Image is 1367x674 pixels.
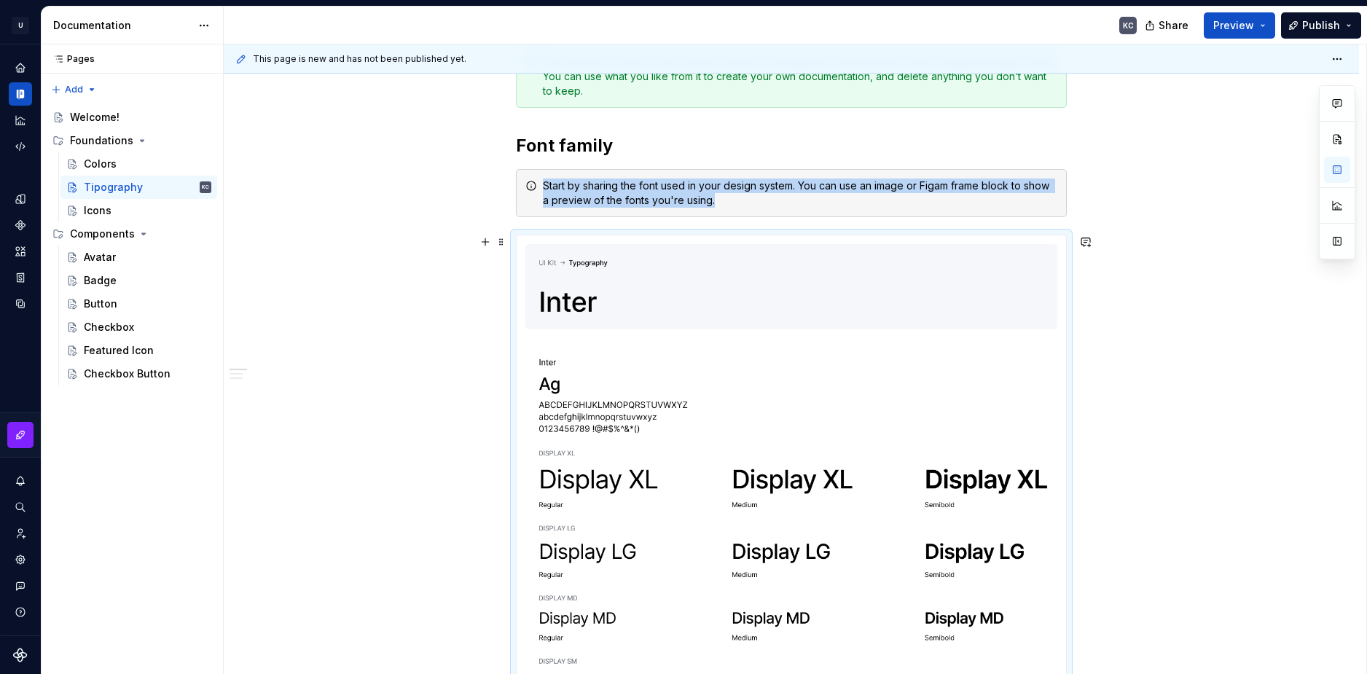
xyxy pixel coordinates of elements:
[84,157,117,171] div: Colors
[60,362,217,385] a: Checkbox Button
[60,176,217,199] a: TipographyKC
[1213,18,1254,33] span: Preview
[9,522,32,545] a: Invite team
[3,9,38,41] button: U
[70,133,133,148] div: Foundations
[9,135,32,158] a: Code automation
[1137,12,1198,39] button: Share
[47,106,217,385] div: Page tree
[253,53,466,65] span: This page is new and has not been published yet.
[84,320,134,334] div: Checkbox
[9,82,32,106] a: Documentation
[9,495,32,519] button: Search ⌘K
[70,110,120,125] div: Welcome!
[47,129,217,152] div: Foundations
[53,18,191,33] div: Documentation
[84,297,117,311] div: Button
[1302,18,1340,33] span: Publish
[1281,12,1361,39] button: Publish
[84,203,111,218] div: Icons
[13,648,28,662] svg: Supernova Logo
[9,548,32,571] a: Settings
[60,292,217,316] a: Button
[60,246,217,269] a: Avatar
[9,469,32,493] button: Notifications
[70,227,135,241] div: Components
[9,292,32,316] a: Data sources
[47,222,217,246] div: Components
[60,339,217,362] a: Featured Icon
[543,179,1057,208] div: Start by sharing the font used in your design system. You can use an image or Figam frame block t...
[1159,18,1188,33] span: Share
[47,53,95,65] div: Pages
[84,180,143,195] div: Tipography
[9,574,32,597] button: Contact support
[1123,20,1134,31] div: KC
[543,55,1057,98] div: This template contains some sample content on typography documentation, and a suggested page layo...
[60,152,217,176] a: Colors
[9,240,32,263] a: Assets
[516,134,1067,157] h2: Font family
[1204,12,1275,39] button: Preview
[84,250,116,264] div: Avatar
[9,109,32,132] a: Analytics
[60,316,217,339] a: Checkbox
[47,79,101,100] button: Add
[84,343,154,358] div: Featured Icon
[9,213,32,237] a: Components
[84,273,117,288] div: Badge
[9,187,32,211] a: Design tokens
[202,180,209,195] div: KC
[60,269,217,292] a: Badge
[47,106,217,129] a: Welcome!
[84,367,171,381] div: Checkbox Button
[65,84,83,95] span: Add
[12,17,29,34] div: U
[9,266,32,289] a: Storybook stories
[9,56,32,79] a: Home
[60,199,217,222] a: Icons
